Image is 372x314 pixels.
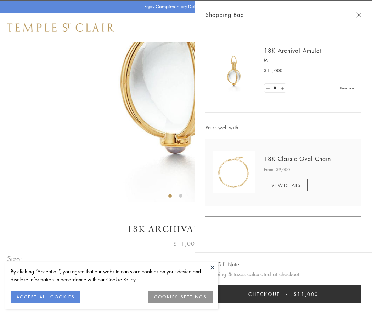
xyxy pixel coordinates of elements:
[356,12,361,18] button: Close Shopping Bag
[11,291,80,303] button: ACCEPT ALL COOKIES
[340,84,354,92] a: Remove
[264,155,331,163] a: 18K Classic Oval Chain
[11,267,213,284] div: By clicking “Accept all”, you agree that our website can store cookies on your device and disclos...
[144,3,225,10] p: Enjoy Complimentary Delivery & Returns
[264,57,354,64] p: M
[213,50,255,92] img: 18K Archival Amulet
[148,291,213,303] button: COOKIES SETTINGS
[264,47,321,54] a: 18K Archival Amulet
[7,223,365,235] h1: 18K Archival Amulet
[271,182,300,188] span: VIEW DETAILS
[213,151,255,193] img: N88865-OV18
[294,290,319,298] span: $11,000
[205,270,361,279] p: Shipping & taxes calculated at checkout
[205,285,361,303] button: Checkout $11,000
[205,260,239,269] button: Add Gift Note
[264,67,283,74] span: $11,000
[7,23,114,32] img: Temple St. Clair
[7,253,23,264] span: Size:
[264,166,290,173] span: From: $9,000
[205,123,361,132] span: Pairs well with
[278,84,286,93] a: Set quantity to 2
[264,179,308,191] a: VIEW DETAILS
[248,290,280,298] span: Checkout
[205,10,244,19] span: Shopping Bag
[264,84,271,93] a: Set quantity to 0
[173,239,199,248] span: $11,000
